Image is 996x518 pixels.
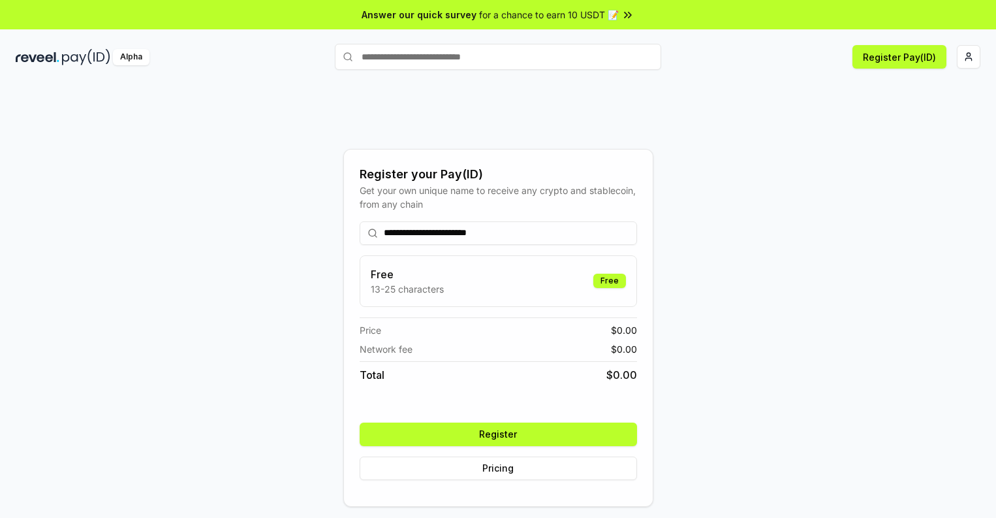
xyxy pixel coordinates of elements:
[611,342,637,356] span: $ 0.00
[371,267,444,282] h3: Free
[852,45,946,69] button: Register Pay(ID)
[360,184,637,211] div: Get your own unique name to receive any crypto and stablecoin, from any chain
[360,342,412,356] span: Network fee
[62,49,110,65] img: pay_id
[360,367,384,383] span: Total
[593,274,626,288] div: Free
[360,423,637,446] button: Register
[113,49,149,65] div: Alpha
[611,323,637,337] span: $ 0.00
[606,367,637,383] span: $ 0.00
[371,282,444,296] p: 13-25 characters
[362,8,476,22] span: Answer our quick survey
[360,165,637,184] div: Register your Pay(ID)
[479,8,619,22] span: for a chance to earn 10 USDT 📝
[16,49,59,65] img: reveel_dark
[360,457,637,480] button: Pricing
[360,323,381,337] span: Price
